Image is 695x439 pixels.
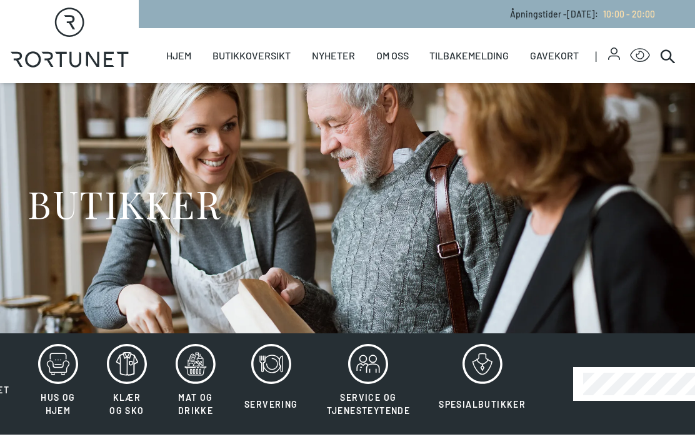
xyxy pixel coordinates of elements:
h1: BUTIKKER [27,180,221,227]
button: Service og tjenesteytende [314,343,424,425]
button: Hus og hjem [25,343,91,425]
button: Klær og sko [94,343,160,425]
span: Service og tjenesteytende [327,392,411,416]
span: Klær og sko [109,392,144,416]
button: Mat og drikke [162,343,229,425]
button: Open Accessibility Menu [630,46,650,66]
span: Hus og hjem [41,392,75,416]
span: Servering [244,399,298,410]
span: Spesialbutikker [439,399,526,410]
a: Butikkoversikt [212,28,291,83]
a: Om oss [376,28,409,83]
a: 10:00 - 20:00 [598,9,655,19]
a: Tilbakemelding [429,28,509,83]
span: | [595,28,608,83]
a: Nyheter [312,28,355,83]
span: 10:00 - 20:00 [603,9,655,19]
a: Hjem [166,28,191,83]
button: Spesialbutikker [426,343,539,425]
a: Gavekort [530,28,579,83]
span: Mat og drikke [178,392,213,416]
button: Servering [231,343,311,425]
p: Åpningstider - [DATE] : [510,8,655,21]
